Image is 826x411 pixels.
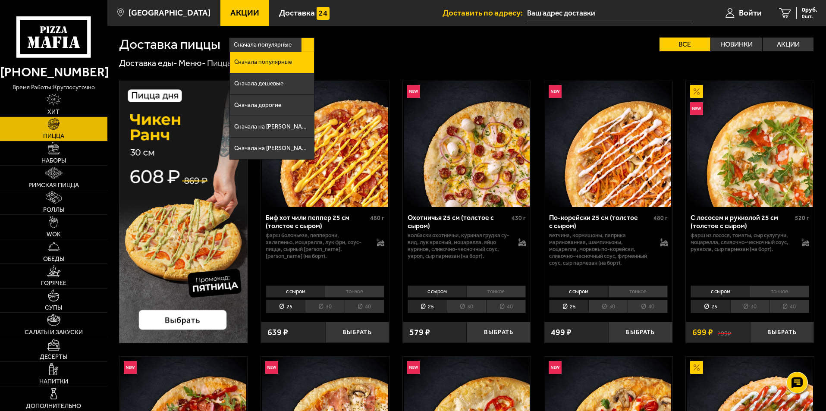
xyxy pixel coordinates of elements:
img: Новинка [407,85,420,98]
img: Охотничья 25 см (толстое с сыром) [404,81,530,207]
p: фарш из лосося, томаты, сыр сулугуни, моцарелла, сливочно-чесночный соус, руккола, сыр пармезан (... [691,232,793,253]
li: тонкое [750,286,809,298]
li: тонкое [466,286,526,298]
span: Сначала популярные [234,37,292,53]
li: 40 [345,300,384,313]
span: Салаты и закуски [25,329,83,336]
label: Новинки [711,38,762,51]
span: Доставка [279,9,315,17]
span: Хит [47,109,60,115]
span: 0 шт. [802,14,817,19]
span: Роллы [43,207,64,213]
button: Выбрать [325,322,389,343]
a: НовинкаБиф хот чили пеппер 25 см (толстое с сыром) [261,81,389,207]
span: [GEOGRAPHIC_DATA] [129,9,210,17]
span: 480 г [370,214,384,222]
span: Обеды [43,256,64,262]
img: Новинка [407,361,420,374]
span: Сначала дешевые [234,81,283,87]
li: 25 [266,300,305,313]
img: Биф хот чили пеппер 25 см (толстое с сыром) [262,81,388,207]
li: 30 [730,300,769,313]
li: 30 [447,300,486,313]
span: Акции [230,9,259,17]
span: Войти [739,9,762,17]
img: По-корейски 25 см (толстое с сыром) [545,81,671,207]
a: НовинкаОхотничья 25 см (толстое с сыром) [403,81,531,207]
li: 40 [486,300,526,313]
img: С лососем и рукколой 25 см (толстое с сыром) [687,81,813,207]
p: фарш болоньезе, пепперони, халапеньо, моцарелла, лук фри, соус-пицца, сырный [PERSON_NAME], [PERS... [266,232,368,260]
li: 40 [628,300,667,313]
span: Пицца [43,133,64,139]
span: Сначала на [PERSON_NAME] [234,124,310,130]
span: 520 г [795,214,809,222]
span: 579 ₽ [409,328,430,337]
a: Доставка еды- [119,58,177,68]
span: Римская пицца [28,182,79,188]
span: 480 г [653,214,668,222]
img: Новинка [265,361,278,374]
span: Доставить по адресу: [443,9,527,17]
li: тонкое [325,286,384,298]
label: Все [660,38,710,51]
li: 25 [408,300,447,313]
p: колбаски охотничьи, куриная грудка су-вид, лук красный, моцарелла, яйцо куриное, сливочно-чесночн... [408,232,510,260]
span: 499 ₽ [551,328,572,337]
span: Сначала популярные [234,59,292,65]
button: Выбрать [608,322,672,343]
input: Ваш адрес доставки [527,5,692,21]
span: Десерты [40,354,67,360]
li: 30 [588,300,628,313]
a: АкционныйНовинкаС лососем и рукколой 25 см (толстое с сыром) [686,81,814,207]
span: Наборы [41,158,66,164]
img: Акционный [690,361,703,374]
span: Горячее [41,280,66,286]
img: Новинка [690,102,703,115]
li: с сыром [549,286,608,298]
div: Пицца [207,58,232,69]
div: С лососем и рукколой 25 см (толстое с сыром) [691,213,793,230]
p: ветчина, корнишоны, паприка маринованная, шампиньоны, моцарелла, морковь по-корейски, сливочно-че... [549,232,651,267]
img: Акционный [690,85,703,98]
li: 25 [691,300,730,313]
span: Напитки [39,379,68,385]
button: Выбрать [467,322,531,343]
li: с сыром [408,286,467,298]
a: НовинкаПо-корейски 25 см (толстое с сыром) [544,81,672,207]
span: 0 руб. [802,7,817,13]
img: Новинка [549,361,562,374]
img: 15daf4d41897b9f0e9f617042186c801.svg [317,7,330,20]
img: Новинка [549,85,562,98]
li: 30 [305,300,344,313]
li: тонкое [608,286,668,298]
li: 25 [549,300,588,313]
img: Новинка [124,361,137,374]
s: 799 ₽ [717,328,731,337]
span: Супы [45,305,62,311]
a: Меню- [179,58,206,68]
h1: Доставка пиццы [119,38,220,51]
div: По-корейски 25 см (толстое с сыром) [549,213,651,230]
span: Сначала на [PERSON_NAME] [234,145,310,151]
div: Охотничья 25 см (толстое с сыром) [408,213,510,230]
li: 40 [769,300,809,313]
span: 699 ₽ [692,328,713,337]
span: 430 г [512,214,526,222]
li: с сыром [691,286,750,298]
span: WOK [47,232,61,238]
label: Акции [763,38,813,51]
span: 639 ₽ [267,328,288,337]
span: Дополнительно [26,403,81,409]
li: с сыром [266,286,325,298]
button: Выбрать [750,322,814,343]
span: Сначала дорогие [234,102,281,108]
div: Биф хот чили пеппер 25 см (толстое с сыром) [266,213,368,230]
